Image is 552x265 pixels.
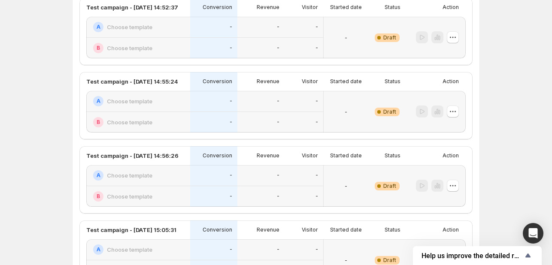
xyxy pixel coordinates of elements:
[302,152,318,159] p: Visitor
[257,152,279,159] p: Revenue
[107,23,152,31] h2: Choose template
[86,226,176,234] p: Test campaign - [DATE] 15:05:31
[315,98,318,105] p: -
[277,172,279,179] p: -
[315,172,318,179] p: -
[230,246,232,253] p: -
[230,24,232,30] p: -
[422,252,523,260] span: Help us improve the detailed report for A/B campaigns
[230,98,232,105] p: -
[277,98,279,105] p: -
[230,45,232,51] p: -
[330,152,362,159] p: Started date
[345,256,347,265] p: -
[302,226,318,233] p: Visitor
[345,33,347,42] p: -
[107,171,152,180] h2: Choose template
[203,4,232,11] p: Conversion
[385,226,400,233] p: Status
[86,77,178,86] p: Test campaign - [DATE] 14:55:24
[330,78,362,85] p: Started date
[230,193,232,200] p: -
[383,257,396,264] span: Draft
[523,223,543,244] div: Open Intercom Messenger
[97,193,100,200] h2: B
[443,226,459,233] p: Action
[277,246,279,253] p: -
[97,246,100,253] h2: A
[315,193,318,200] p: -
[315,24,318,30] p: -
[315,45,318,51] p: -
[107,192,152,201] h2: Choose template
[385,4,400,11] p: Status
[315,119,318,126] p: -
[257,4,279,11] p: Revenue
[97,98,100,105] h2: A
[230,119,232,126] p: -
[345,108,347,116] p: -
[330,4,362,11] p: Started date
[97,45,100,51] h2: B
[97,119,100,126] h2: B
[257,226,279,233] p: Revenue
[257,78,279,85] p: Revenue
[383,34,396,41] span: Draft
[383,183,396,190] span: Draft
[203,152,232,159] p: Conversion
[230,172,232,179] p: -
[97,172,100,179] h2: A
[385,78,400,85] p: Status
[277,45,279,51] p: -
[443,78,459,85] p: Action
[277,193,279,200] p: -
[443,152,459,159] p: Action
[443,4,459,11] p: Action
[385,152,400,159] p: Status
[422,250,533,261] button: Show survey - Help us improve the detailed report for A/B campaigns
[203,226,232,233] p: Conversion
[277,24,279,30] p: -
[315,246,318,253] p: -
[97,24,100,30] h2: A
[277,119,279,126] p: -
[107,44,152,52] h2: Choose template
[86,151,179,160] p: Test campaign - [DATE] 14:56:26
[107,245,152,254] h2: Choose template
[383,108,396,115] span: Draft
[330,226,362,233] p: Started date
[203,78,232,85] p: Conversion
[107,118,152,126] h2: Choose template
[302,4,318,11] p: Visitor
[345,182,347,190] p: -
[86,3,178,12] p: Test campaign - [DATE] 14:52:37
[107,97,152,105] h2: Choose template
[302,78,318,85] p: Visitor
